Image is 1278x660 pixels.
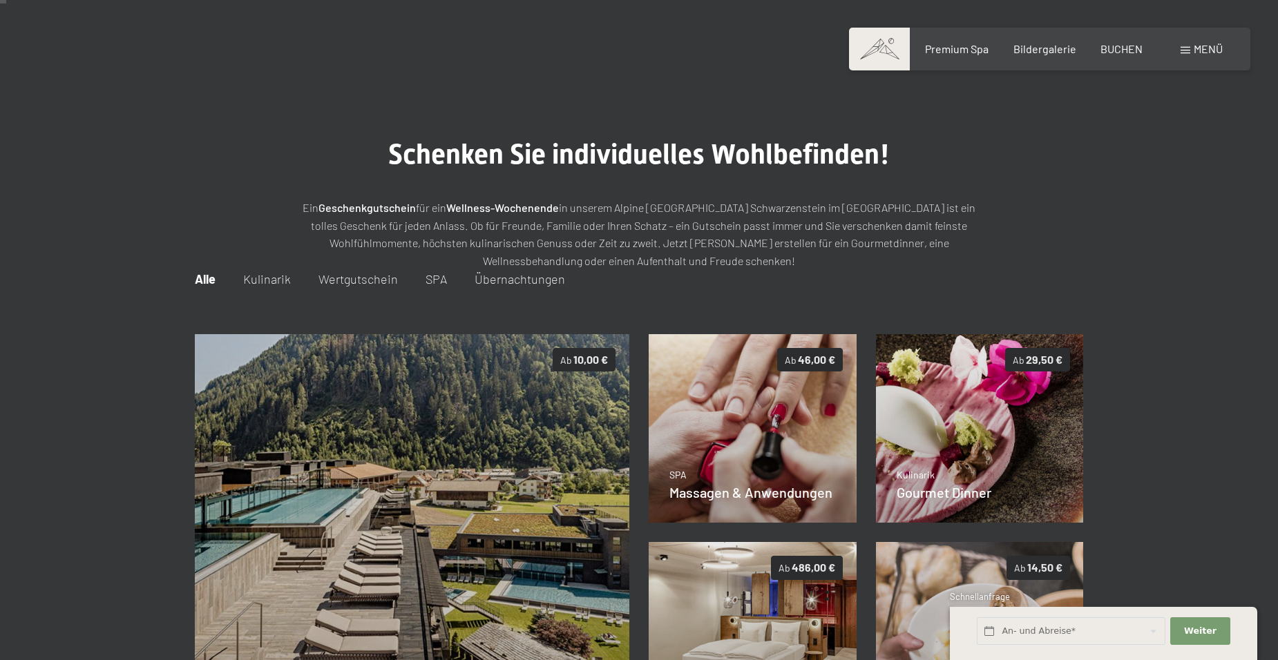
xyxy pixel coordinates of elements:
strong: Geschenkgutschein [318,201,416,214]
a: Premium Spa [925,42,989,55]
span: Schnellanfrage [950,591,1010,602]
span: Menü [1194,42,1223,55]
span: Weiter [1184,625,1217,637]
strong: Wellness-Wochenende [446,201,559,214]
button: Weiter [1170,617,1230,646]
a: BUCHEN [1100,42,1143,55]
p: Ein für ein in unserem Alpine [GEOGRAPHIC_DATA] Schwarzenstein im [GEOGRAPHIC_DATA] ist ein tolle... [294,199,984,269]
span: Schenken Sie individuelles Wohlbefinden! [388,138,890,171]
a: Bildergalerie [1013,42,1076,55]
